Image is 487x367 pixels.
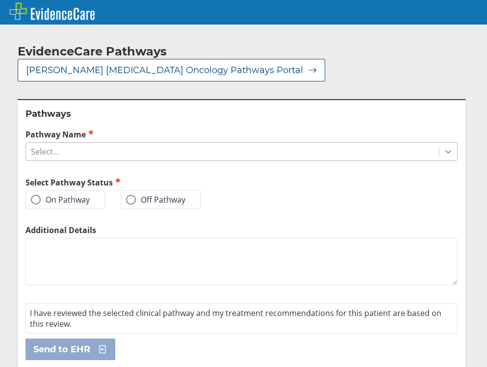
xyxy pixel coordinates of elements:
button: [PERSON_NAME] [MEDICAL_DATA] Oncology Pathways Portal [18,59,325,81]
label: Pathway Name [26,129,458,140]
div: Select... [31,146,59,157]
button: Send to EHR [26,339,115,360]
label: Off Pathway [126,195,185,205]
label: Additional Details [26,225,458,236]
label: On Pathway [31,195,90,205]
span: [PERSON_NAME] [MEDICAL_DATA] Oncology Pathways Portal [26,64,303,76]
img: EvidenceCare [10,2,95,20]
h2: Pathways [26,108,458,120]
h2: EvidenceCare Pathways [18,44,167,59]
span: Send to EHR [33,343,90,355]
h2: Select Pathway Status [26,177,238,188]
span: I have reviewed the selected clinical pathway and my treatment recommendations for this patient a... [30,308,441,329]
